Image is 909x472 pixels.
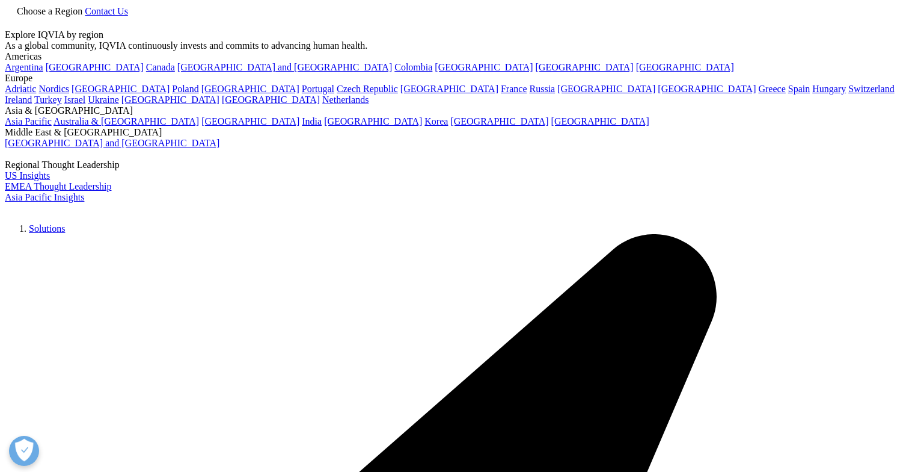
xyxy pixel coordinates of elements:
[5,84,36,94] a: Adriatic
[758,84,785,94] a: Greece
[435,62,533,72] a: [GEOGRAPHIC_DATA]
[5,138,219,148] a: [GEOGRAPHIC_DATA] and [GEOGRAPHIC_DATA]
[557,84,655,94] a: [GEOGRAPHIC_DATA]
[64,95,86,105] a: Israel
[501,84,527,94] a: France
[5,127,904,138] div: Middle East & [GEOGRAPHIC_DATA]
[85,6,128,16] a: Contact Us
[201,84,299,94] a: [GEOGRAPHIC_DATA]
[530,84,555,94] a: Russia
[337,84,398,94] a: Czech Republic
[5,160,904,170] div: Regional Thought Leadership
[34,95,62,105] a: Turkey
[788,84,810,94] a: Spain
[9,436,39,466] button: Open Preferences
[121,95,219,105] a: [GEOGRAPHIC_DATA]
[5,181,111,191] a: EMEA Thought Leadership
[54,116,199,126] a: Australia & [GEOGRAPHIC_DATA]
[38,84,69,94] a: Nordics
[46,62,144,72] a: [GEOGRAPHIC_DATA]
[5,192,84,202] a: Asia Pacific Insights
[72,84,170,94] a: [GEOGRAPHIC_DATA]
[5,51,904,62] div: Americas
[201,116,299,126] a: [GEOGRAPHIC_DATA]
[172,84,198,94] a: Poland
[322,95,369,105] a: Netherlands
[29,223,65,234] a: Solutions
[812,84,846,94] a: Hungary
[450,116,548,126] a: [GEOGRAPHIC_DATA]
[324,116,422,126] a: [GEOGRAPHIC_DATA]
[400,84,498,94] a: [GEOGRAPHIC_DATA]
[5,170,50,181] a: US Insights
[222,95,320,105] a: [GEOGRAPHIC_DATA]
[424,116,448,126] a: Korea
[5,73,904,84] div: Europe
[5,62,43,72] a: Argentina
[636,62,734,72] a: [GEOGRAPHIC_DATA]
[658,84,756,94] a: [GEOGRAPHIC_DATA]
[17,6,82,16] span: Choose a Region
[302,116,322,126] a: India
[177,62,392,72] a: [GEOGRAPHIC_DATA] and [GEOGRAPHIC_DATA]
[5,29,904,40] div: Explore IQVIA by region
[848,84,894,94] a: Switzerland
[88,95,119,105] a: Ukraine
[536,62,634,72] a: [GEOGRAPHIC_DATA]
[5,116,52,126] a: Asia Pacific
[5,105,904,116] div: Asia & [GEOGRAPHIC_DATA]
[5,40,904,51] div: As a global community, IQVIA continuously invests and commits to advancing human health.
[146,62,175,72] a: Canada
[394,62,432,72] a: Colombia
[302,84,334,94] a: Portugal
[5,95,32,105] a: Ireland
[551,116,649,126] a: [GEOGRAPHIC_DATA]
